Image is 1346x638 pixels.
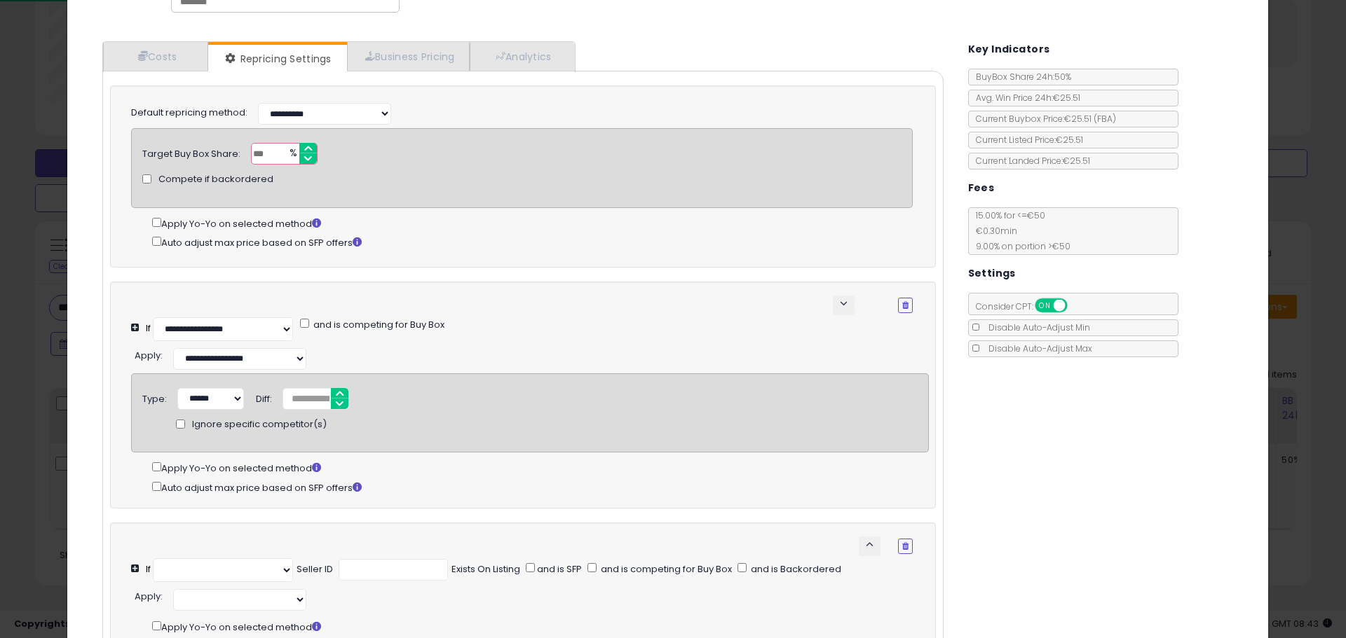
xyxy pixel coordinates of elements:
span: Avg. Win Price 24h: €25.51 [969,92,1080,104]
span: keyboard_arrow_down [837,297,850,310]
span: Current Landed Price: €25.51 [969,155,1090,167]
div: Auto adjust max price based on SFP offers [152,234,913,250]
div: Auto adjust max price based on SFP offers [152,479,928,495]
i: Remove Condition [902,301,909,310]
h5: Key Indicators [968,41,1050,58]
div: Apply Yo-Yo on selected method [152,215,913,231]
span: and is SFP [535,562,582,576]
div: Type: [142,388,167,406]
span: and is competing for Buy Box [311,318,444,331]
a: Costs [103,42,208,71]
span: 9.00 % on portion > €50 [969,240,1070,252]
div: Apply Yo-Yo on selected method [152,618,928,634]
span: ON [1036,300,1054,312]
span: OFF [1065,300,1087,312]
div: Exists On Listing [451,563,520,576]
h5: Fees [968,179,995,197]
span: Consider CPT: [969,300,1086,312]
a: Repricing Settings [208,45,346,73]
label: Default repricing method: [131,106,247,120]
i: Remove Condition [902,542,909,550]
span: and is competing for Buy Box [599,562,732,576]
span: Apply [135,590,161,603]
span: 15.00 % for <= €50 [969,209,1070,252]
h5: Settings [968,265,1016,282]
div: Seller ID [297,563,333,576]
span: Ignore specific competitor(s) [192,418,327,431]
div: : [135,585,163,604]
span: €0.30 min [969,225,1017,237]
span: ( FBA ) [1094,113,1116,125]
span: Current Listed Price: €25.51 [969,134,1083,146]
a: Analytics [470,42,573,71]
span: Disable Auto-Adjust Min [981,321,1090,333]
div: Diff: [256,388,272,406]
span: Compete if backordered [158,173,273,186]
span: and is Backordered [749,562,841,576]
div: Apply Yo-Yo on selected method [152,459,928,476]
span: Disable Auto-Adjust Max [981,342,1092,354]
a: Business Pricing [347,42,470,71]
span: Apply [135,349,161,362]
div: Target Buy Box Share: [142,143,240,161]
div: : [135,345,163,363]
span: BuyBox Share 24h: 50% [969,71,1071,83]
span: Current Buybox Price: [969,113,1116,125]
span: % [281,144,304,165]
span: keyboard_arrow_up [863,538,876,551]
span: €25.51 [1064,113,1116,125]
